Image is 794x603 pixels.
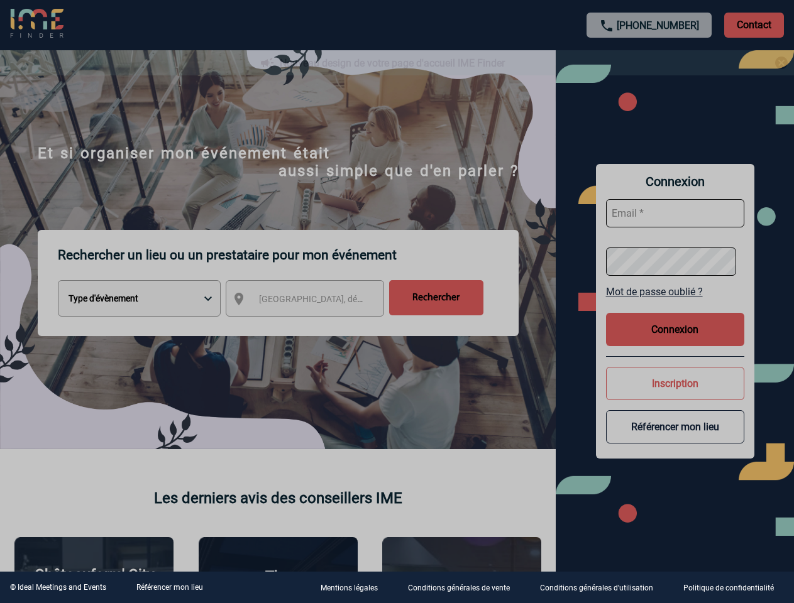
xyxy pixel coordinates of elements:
[321,584,378,593] p: Mentions légales
[408,584,510,593] p: Conditions générales de vente
[673,582,794,594] a: Politique de confidentialité
[683,584,774,593] p: Politique de confidentialité
[311,582,398,594] a: Mentions légales
[530,582,673,594] a: Conditions générales d'utilisation
[398,582,530,594] a: Conditions générales de vente
[136,583,203,592] a: Référencer mon lieu
[540,584,653,593] p: Conditions générales d'utilisation
[10,583,106,592] div: © Ideal Meetings and Events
